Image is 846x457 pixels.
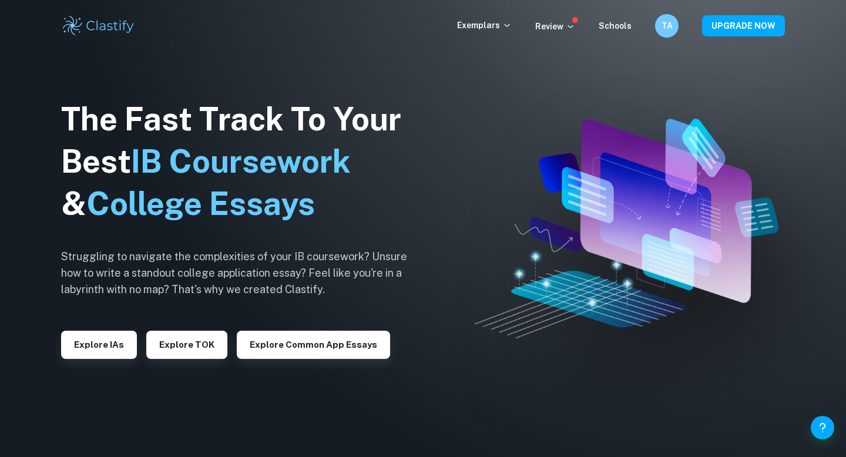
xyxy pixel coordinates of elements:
[599,21,632,31] a: Schools
[61,98,425,225] h1: The Fast Track To Your Best &
[237,338,390,350] a: Explore Common App essays
[237,331,390,359] button: Explore Common App essays
[702,15,785,36] button: UPGRADE NOW
[146,338,227,350] a: Explore TOK
[86,185,315,222] span: College Essays
[660,19,674,32] h6: TA
[61,14,136,38] img: Clastify logo
[61,331,137,359] button: Explore IAs
[61,338,137,350] a: Explore IAs
[457,19,512,32] p: Exemplars
[655,14,679,38] button: TA
[146,331,227,359] button: Explore TOK
[811,416,834,439] button: Help and Feedback
[61,248,425,298] h6: Struggling to navigate the complexities of your IB coursework? Unsure how to write a standout col...
[131,143,351,180] span: IB Coursework
[535,20,575,33] p: Review
[475,119,778,338] img: Clastify hero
